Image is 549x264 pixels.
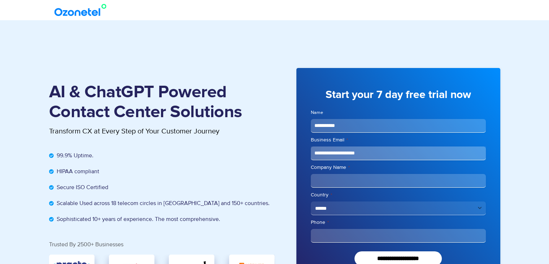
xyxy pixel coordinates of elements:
[49,126,275,137] p: Transform CX at Every Step of Your Customer Journey
[55,167,99,176] span: HIPAA compliant
[49,242,275,247] div: Trusted By 2500+ Businesses
[55,151,93,160] span: 99.9% Uptime.
[311,191,486,199] label: Country
[55,199,270,208] span: Scalable Used across 18 telecom circles in [GEOGRAPHIC_DATA] and 150+ countries.
[311,164,486,171] label: Company Name
[311,109,486,116] label: Name
[55,215,220,223] span: Sophisticated 10+ years of experience. The most comprehensive.
[311,219,486,226] label: Phone
[49,82,275,122] h1: AI & ChatGPT Powered Contact Center Solutions
[311,136,486,144] label: Business Email
[55,183,108,192] span: Secure ISO Certified
[311,88,486,102] h3: Start your 7 day free trial now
